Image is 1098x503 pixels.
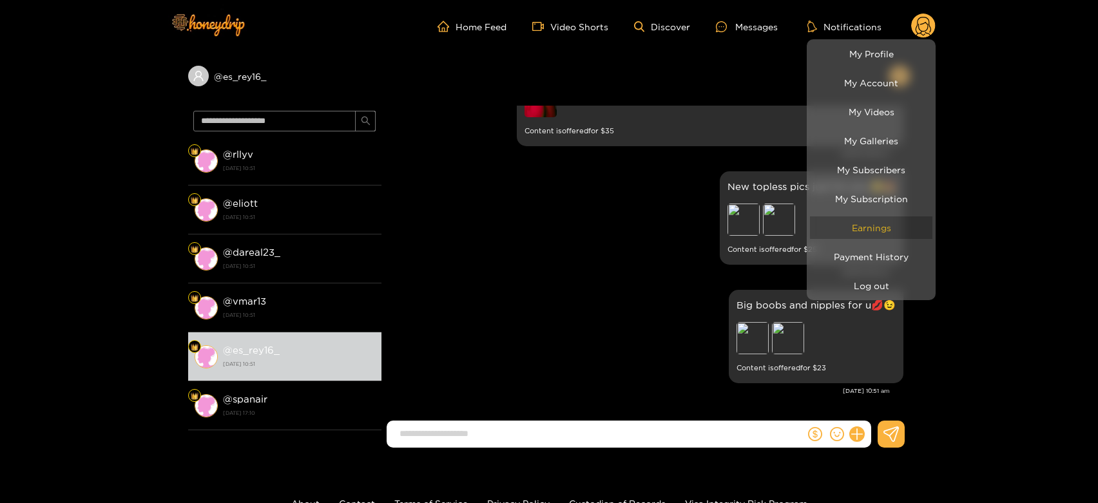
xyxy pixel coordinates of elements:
a: My Subscribers [810,158,932,181]
a: My Account [810,71,932,94]
a: My Videos [810,100,932,123]
a: Payment History [810,245,932,268]
a: My Galleries [810,129,932,152]
a: My Profile [810,43,932,65]
a: Earnings [810,216,932,239]
button: Log out [810,274,932,297]
a: My Subscription [810,187,932,210]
